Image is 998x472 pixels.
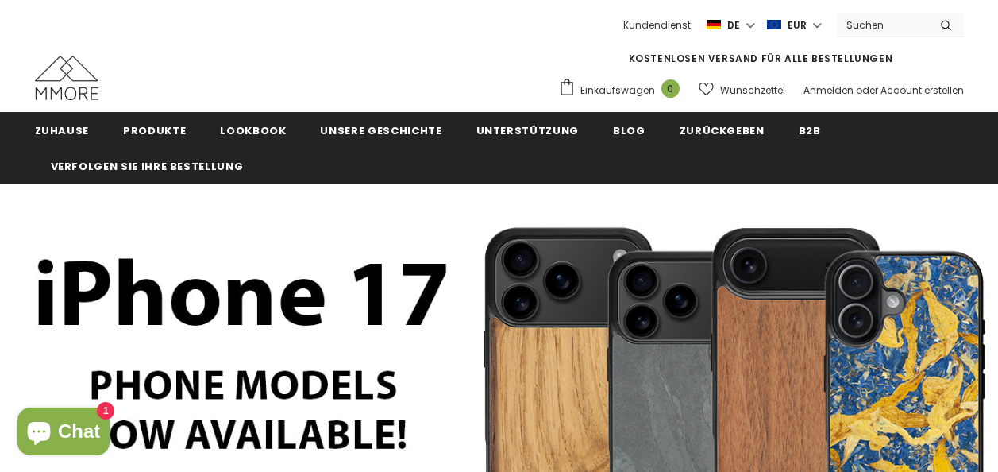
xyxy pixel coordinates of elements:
[799,123,821,138] span: B2B
[123,112,186,148] a: Produkte
[476,112,579,148] a: Unterstützung
[629,52,893,65] span: KOSTENLOSEN VERSAND FÜR ALLE BESTELLUNGEN
[803,83,854,97] a: Anmelden
[580,83,655,99] span: Einkaufswagen
[35,112,90,148] a: Zuhause
[727,17,740,33] span: de
[720,83,785,99] span: Wunschzettel
[613,112,645,148] a: Blog
[856,83,878,97] span: oder
[220,112,286,148] a: Lookbook
[123,123,186,138] span: Produkte
[799,112,821,148] a: B2B
[837,14,928,37] input: Search Site
[320,112,441,148] a: Unsere Geschichte
[13,408,114,459] inbox-online-store-chat: Onlineshop-Chat von Shopify
[476,123,579,138] span: Unterstützung
[35,123,90,138] span: Zuhause
[613,123,645,138] span: Blog
[51,148,244,184] a: Verfolgen Sie Ihre Bestellung
[51,159,244,174] span: Verfolgen Sie Ihre Bestellung
[680,112,765,148] a: Zurückgeben
[220,123,286,138] span: Lookbook
[35,56,98,100] img: MMORE Cases
[320,123,441,138] span: Unsere Geschichte
[707,18,721,32] img: i-lang-2.png
[788,17,807,33] span: EUR
[680,123,765,138] span: Zurückgeben
[558,78,688,102] a: Einkaufswagen 0
[699,76,785,104] a: Wunschzettel
[623,18,691,32] span: Kundendienst
[661,79,680,98] span: 0
[880,83,964,97] a: Account erstellen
